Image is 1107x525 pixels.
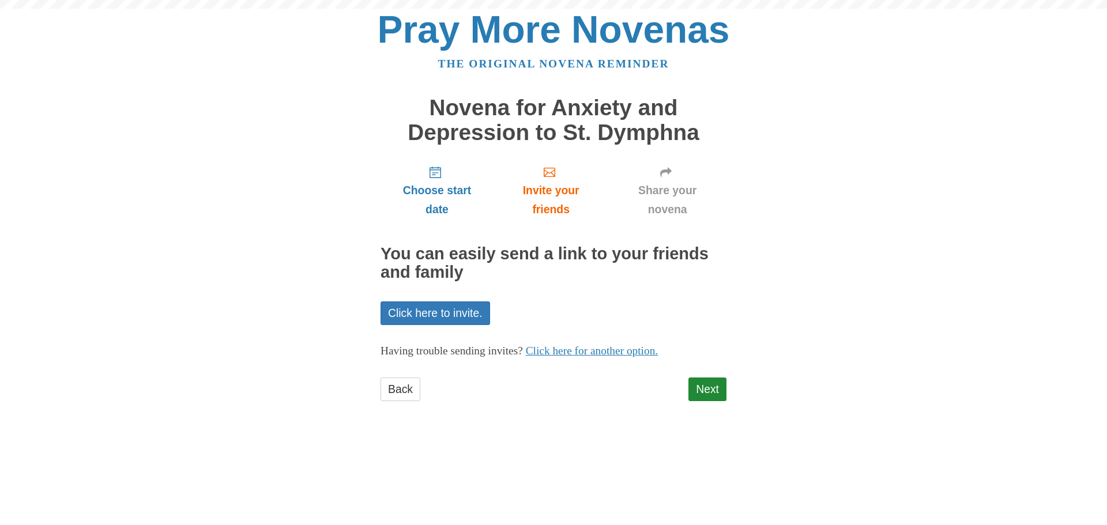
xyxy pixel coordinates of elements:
span: Invite your friends [505,181,597,219]
a: The original novena reminder [438,58,669,70]
a: Share your novena [608,156,726,225]
h2: You can easily send a link to your friends and family [381,245,726,282]
a: Back [381,377,420,401]
a: Invite your friends [494,156,608,225]
span: Having trouble sending invites? [381,345,523,357]
h1: Novena for Anxiety and Depression to St. Dymphna [381,96,726,145]
a: Click here for another option. [526,345,658,357]
a: Pray More Novenas [378,8,730,51]
a: Choose start date [381,156,494,225]
span: Choose start date [392,181,482,219]
a: Next [688,377,726,401]
a: Click here to invite. [381,301,490,325]
span: Share your novena [620,181,715,219]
